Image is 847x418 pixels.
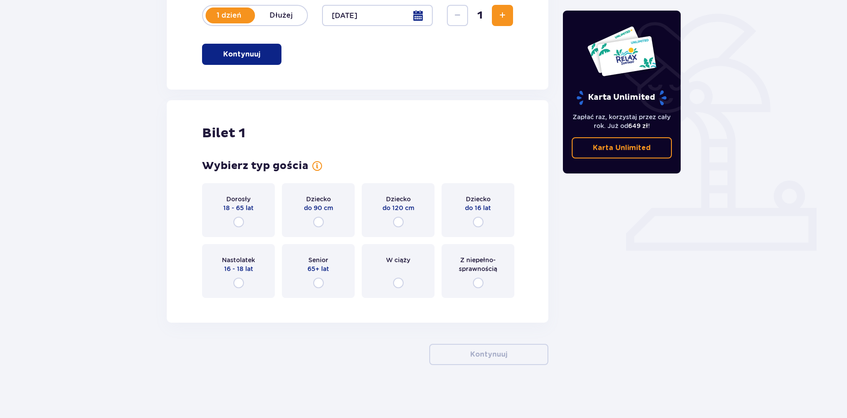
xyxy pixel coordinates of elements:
[382,203,414,212] span: do 120 cm
[447,5,468,26] button: Zmniejsz
[465,203,491,212] span: do 16 lat
[572,113,672,130] p: Zapłać raz, korzystaj przez cały rok. Już od !
[222,256,255,264] span: Nastolatek
[470,9,490,22] span: 1
[307,264,329,273] span: 65+ lat
[386,256,410,264] span: W ciąży
[223,203,254,212] span: 18 - 65 lat
[576,90,667,105] p: Karta Unlimited
[429,344,548,365] button: Kontynuuj
[470,350,507,359] p: Kontynuuj
[308,256,328,264] span: Senior
[224,264,253,273] span: 16 - 18 lat
[628,122,648,129] span: 649 zł
[466,195,491,203] span: Dziecko
[255,11,307,20] p: Dłużej
[202,44,281,65] button: Kontynuuj
[386,195,411,203] span: Dziecko
[223,49,260,59] p: Kontynuuj
[492,5,513,26] button: Zwiększ
[202,159,308,173] h3: Wybierz typ gościa
[572,137,672,158] a: Karta Unlimited
[202,125,245,142] h2: Bilet 1
[226,195,251,203] span: Dorosły
[304,203,333,212] span: do 90 cm
[593,143,651,153] p: Karta Unlimited
[203,11,255,20] p: 1 dzień
[450,256,506,273] span: Z niepełno­sprawnością
[587,26,657,77] img: Dwie karty całoroczne do Suntago z napisem 'UNLIMITED RELAX', na białym tle z tropikalnymi liśćmi...
[306,195,331,203] span: Dziecko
